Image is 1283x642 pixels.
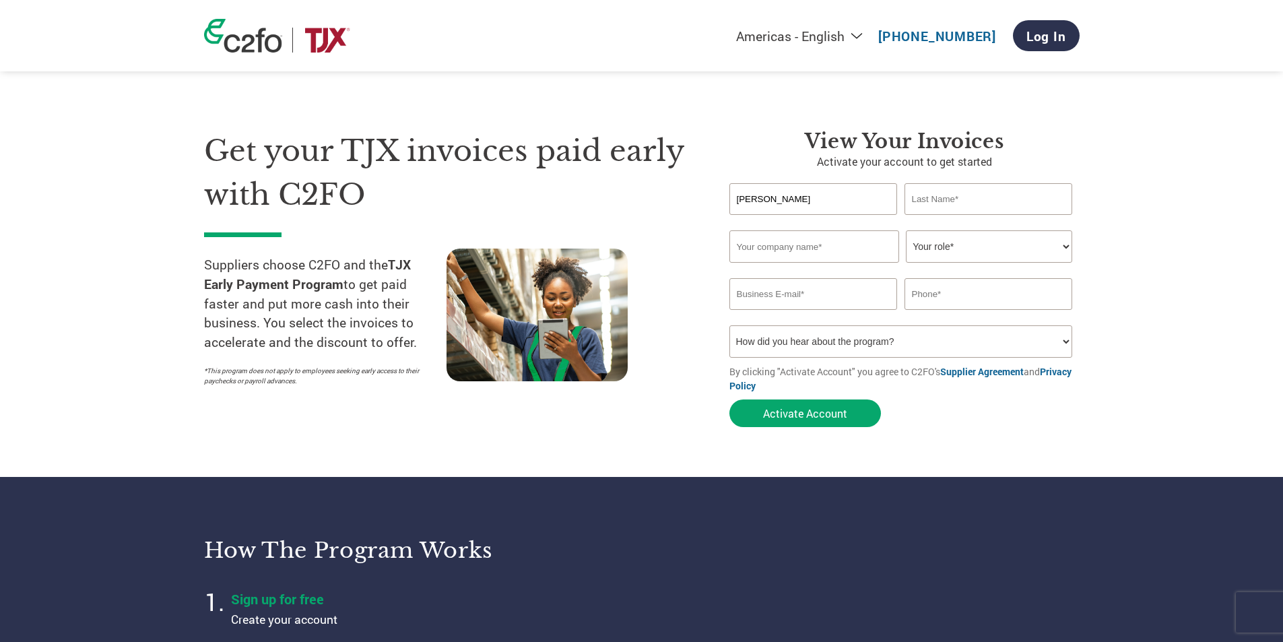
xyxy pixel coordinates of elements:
[303,28,352,53] img: TJX
[729,365,1072,392] a: Privacy Policy
[729,399,881,427] button: Activate Account
[878,28,996,44] a: [PHONE_NUMBER]
[904,311,1073,320] div: Inavlid Phone Number
[904,183,1073,215] input: Last Name*
[729,129,1080,154] h3: View Your Invoices
[729,364,1080,393] p: By clicking "Activate Account" you agree to C2FO's and
[729,183,898,215] input: First Name*
[204,255,447,352] p: Suppliers choose C2FO and the to get paid faster and put more cash into their business. You selec...
[729,264,1073,273] div: Invalid company name or company name is too long
[204,256,411,292] strong: TJX Early Payment Program
[1013,20,1080,51] a: Log In
[729,311,898,320] div: Inavlid Email Address
[204,19,282,53] img: c2fo logo
[204,537,625,564] h3: How the program works
[204,129,689,216] h1: Get your TJX invoices paid early with C2FO
[231,611,568,629] p: Create your account
[904,278,1073,310] input: Phone*
[729,230,899,263] input: Your company name*
[906,230,1072,263] select: Title/Role
[447,249,628,381] img: supply chain worker
[729,154,1080,170] p: Activate your account to get started
[729,216,898,225] div: Invalid first name or first name is too long
[940,365,1024,378] a: Supplier Agreement
[204,366,433,386] p: *This program does not apply to employees seeking early access to their paychecks or payroll adva...
[904,216,1073,225] div: Invalid last name or last name is too long
[729,278,898,310] input: Invalid Email format
[231,590,568,608] h4: Sign up for free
